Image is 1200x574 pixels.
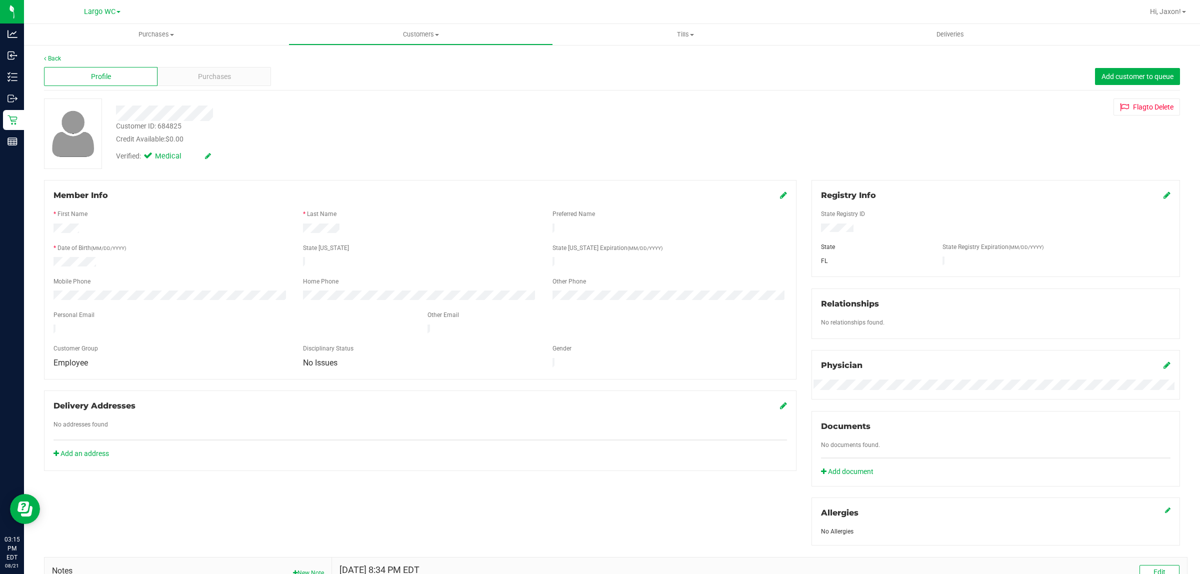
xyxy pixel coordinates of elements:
[923,30,977,39] span: Deliveries
[53,277,90,286] label: Mobile Phone
[553,24,817,45] a: Tills
[53,420,108,429] label: No addresses found
[303,243,349,252] label: State [US_STATE]
[942,242,1043,251] label: State Registry Expiration
[57,209,87,218] label: First Name
[303,344,353,353] label: Disciplinary Status
[165,135,183,143] span: $0.00
[53,310,94,319] label: Personal Email
[821,360,862,370] span: Physician
[198,71,231,82] span: Purchases
[821,421,870,431] span: Documents
[303,277,338,286] label: Home Phone
[1113,98,1180,115] button: Flagto Delete
[821,190,876,200] span: Registry Info
[813,242,935,251] div: State
[552,277,586,286] label: Other Phone
[116,121,181,131] div: Customer ID: 684825
[91,245,126,251] span: (MM/DD/YYYY)
[53,449,109,457] a: Add an address
[4,562,19,569] p: 08/21
[821,318,884,327] label: No relationships found.
[307,209,336,218] label: Last Name
[303,358,337,367] span: No Issues
[821,299,879,308] span: Relationships
[155,151,195,162] span: Medical
[627,245,662,251] span: (MM/DD/YYYY)
[57,243,126,252] label: Date of Birth
[289,30,552,39] span: Customers
[10,494,40,524] iframe: Resource center
[24,30,288,39] span: Purchases
[53,344,98,353] label: Customer Group
[116,151,211,162] div: Verified:
[7,29,17,39] inline-svg: Analytics
[818,24,1082,45] a: Deliveries
[552,243,662,252] label: State [US_STATE] Expiration
[1101,72,1173,80] span: Add customer to queue
[1095,68,1180,85] button: Add customer to queue
[552,209,595,218] label: Preferred Name
[427,310,459,319] label: Other Email
[116,134,676,144] div: Credit Available:
[53,401,135,410] span: Delivery Addresses
[7,72,17,82] inline-svg: Inventory
[288,24,553,45] a: Customers
[7,115,17,125] inline-svg: Retail
[7,136,17,146] inline-svg: Reports
[821,466,878,477] a: Add document
[84,7,115,16] span: Largo WC
[821,441,880,448] span: No documents found.
[821,209,865,218] label: State Registry ID
[4,535,19,562] p: 03:15 PM EDT
[53,358,88,367] span: Employee
[91,71,111,82] span: Profile
[7,93,17,103] inline-svg: Outbound
[53,190,108,200] span: Member Info
[44,55,61,62] a: Back
[552,344,571,353] label: Gender
[47,108,99,159] img: user-icon.png
[821,508,858,517] span: Allergies
[813,256,935,265] div: FL
[553,30,817,39] span: Tills
[821,527,1170,536] div: No Allergies
[7,50,17,60] inline-svg: Inbound
[1008,244,1043,250] span: (MM/DD/YYYY)
[1150,7,1181,15] span: Hi, Jaxon!
[24,24,288,45] a: Purchases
